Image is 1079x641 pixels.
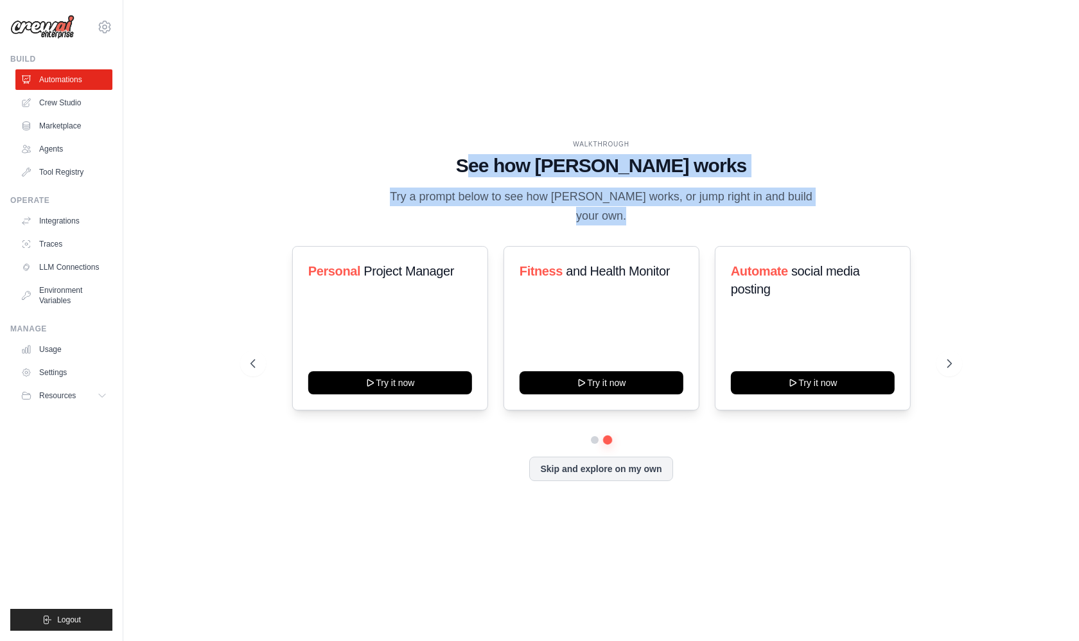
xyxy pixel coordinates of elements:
[15,116,112,136] a: Marketplace
[731,264,860,296] span: social media posting
[15,234,112,254] a: Traces
[519,371,683,394] button: Try it now
[15,362,112,383] a: Settings
[15,280,112,311] a: Environment Variables
[57,615,81,625] span: Logout
[731,371,895,394] button: Try it now
[15,92,112,113] a: Crew Studio
[10,324,112,334] div: Manage
[10,195,112,206] div: Operate
[15,339,112,360] a: Usage
[1015,579,1079,641] iframe: Chat Widget
[39,391,76,401] span: Resources
[566,264,670,278] span: and Health Monitor
[15,257,112,277] a: LLM Connections
[308,371,471,394] button: Try it now
[364,264,454,278] span: Project Manager
[15,139,112,159] a: Agents
[731,264,788,278] span: Automate
[308,264,360,278] span: Personal
[519,264,562,278] span: Fitness
[10,609,112,631] button: Logout
[250,139,951,149] div: WALKTHROUGH
[10,54,112,64] div: Build
[15,69,112,90] a: Automations
[15,162,112,182] a: Tool Registry
[529,457,672,481] button: Skip and explore on my own
[15,211,112,231] a: Integrations
[10,15,75,39] img: Logo
[250,154,951,177] h1: See how [PERSON_NAME] works
[385,188,817,225] p: Try a prompt below to see how [PERSON_NAME] works, or jump right in and build your own.
[15,385,112,406] button: Resources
